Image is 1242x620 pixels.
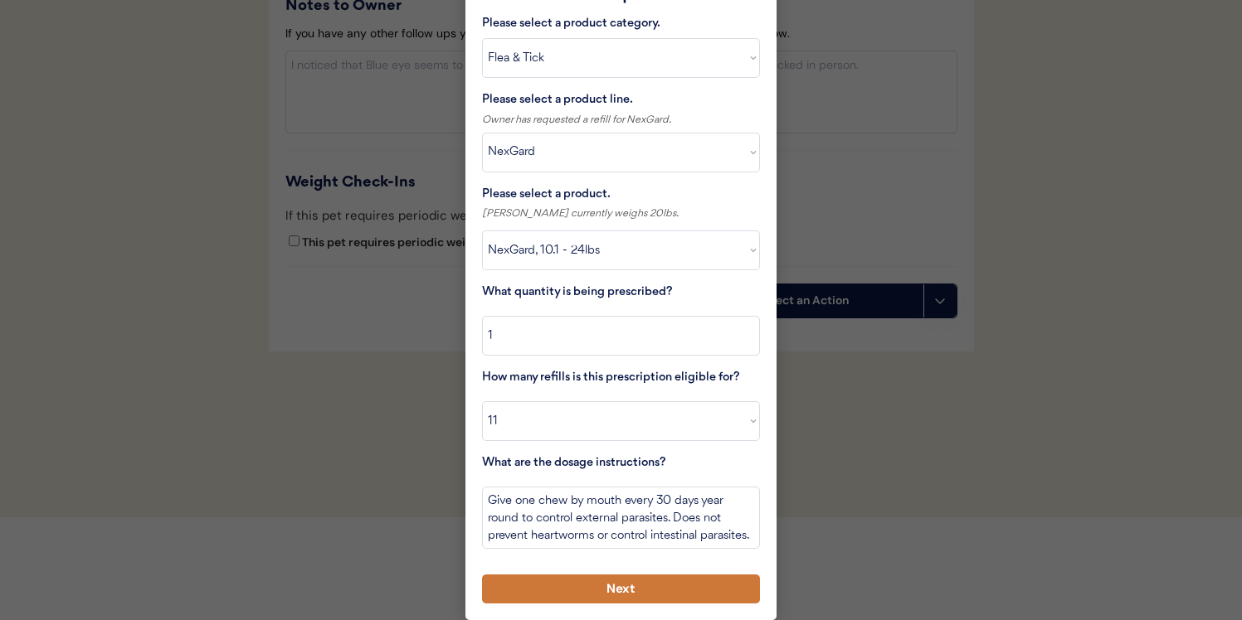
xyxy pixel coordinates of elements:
div: What quantity is being prescribed? [482,283,760,303]
div: Please select a product category. [482,14,760,35]
div: Owner has requested a refill for NexGard. [482,111,671,128]
div: Please select a product line. [482,90,671,111]
div: Please select a product. [482,185,760,206]
input: Enter a number [482,316,760,356]
div: [PERSON_NAME] currently weighs 20lbs. [482,205,760,222]
div: What are the dosage instructions? [482,453,760,474]
button: Next [482,574,760,603]
div: How many refills is this prescription eligible for? [482,368,760,389]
